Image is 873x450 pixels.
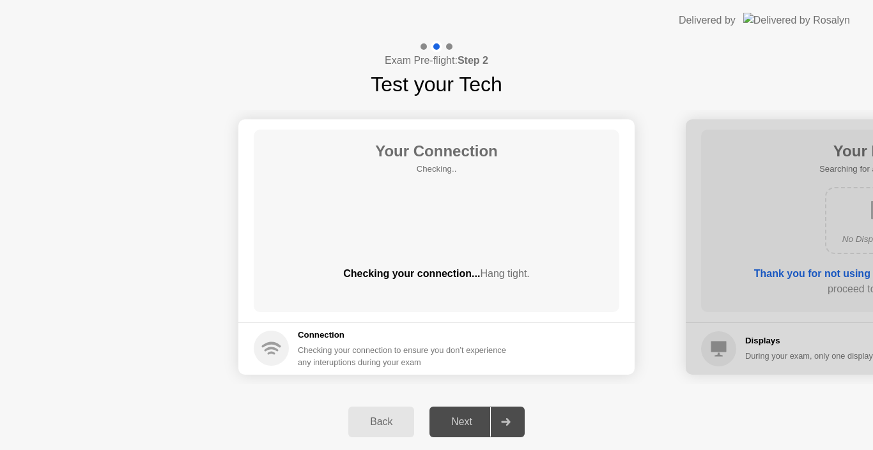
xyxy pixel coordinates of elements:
div: Checking your connection to ensure you don’t experience any interuptions during your exam [298,344,514,368]
h5: Connection [298,329,514,341]
div: Checking your connection... [254,266,619,281]
h1: Your Connection [375,140,498,163]
span: Hang tight. [480,268,529,279]
div: Next [433,416,490,428]
button: Back [348,407,414,437]
h4: Exam Pre-flight: [385,53,488,68]
button: Next [429,407,525,437]
b: Step 2 [458,55,488,66]
img: Delivered by Rosalyn [743,13,850,27]
h1: Test your Tech [371,69,502,100]
div: Back [352,416,410,428]
div: Delivered by [679,13,736,28]
h5: Checking.. [375,163,498,176]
